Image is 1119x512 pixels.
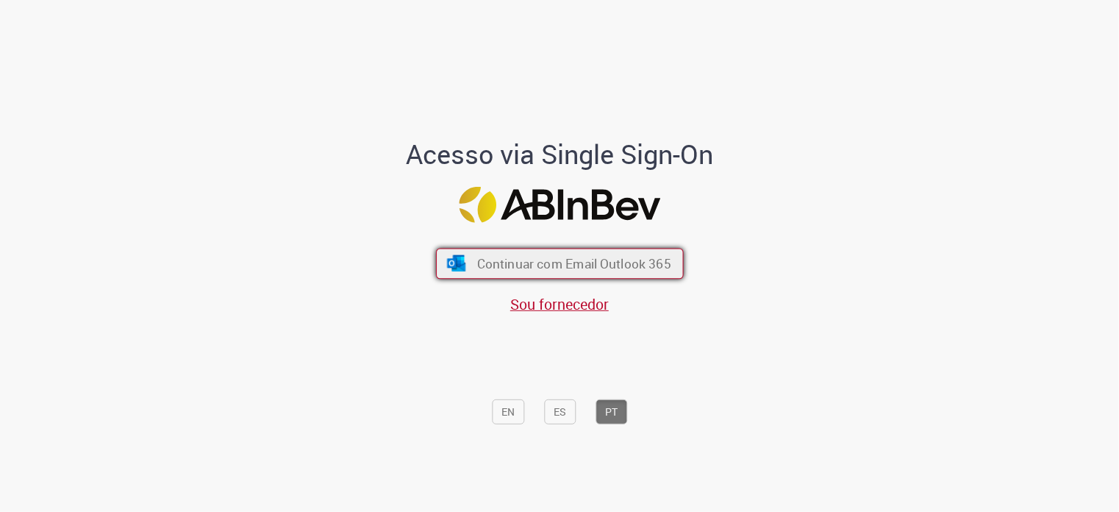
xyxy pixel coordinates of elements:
button: ES [544,399,576,424]
button: EN [492,399,524,424]
img: Logo ABInBev [459,187,660,223]
button: ícone Azure/Microsoft 360 Continuar com Email Outlook 365 [436,248,684,279]
img: ícone Azure/Microsoft 360 [446,255,467,271]
h1: Acesso via Single Sign-On [356,140,764,169]
a: Sou fornecedor [510,294,609,314]
button: PT [596,399,627,424]
span: Continuar com Email Outlook 365 [476,255,671,272]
